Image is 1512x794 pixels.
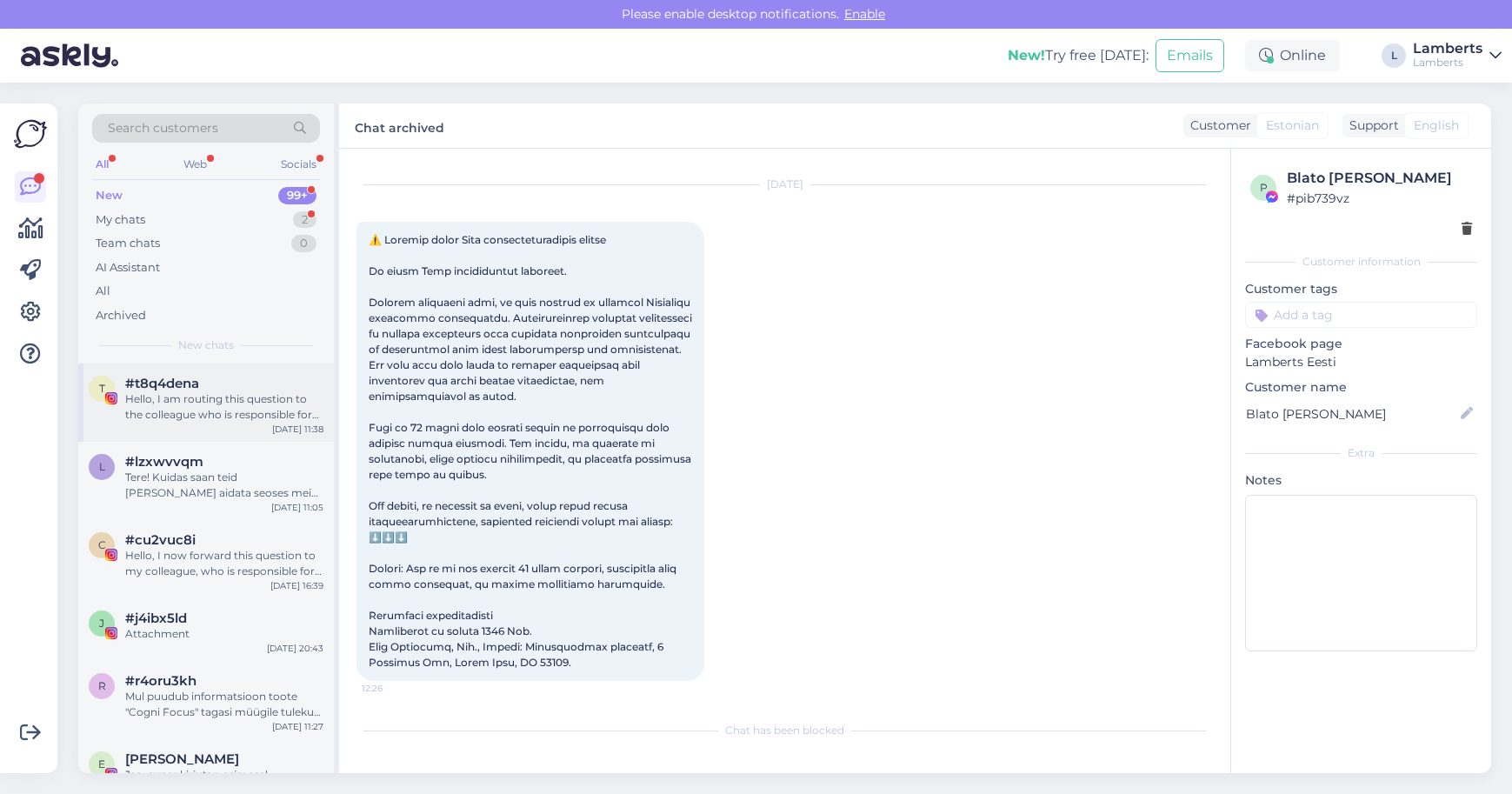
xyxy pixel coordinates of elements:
div: Lamberts [1413,56,1482,70]
p: Customer tags [1245,280,1477,298]
span: Chat has been blocked [725,723,844,738]
div: Tere! Kuidas saan teid [PERSON_NAME] aidata seoses meie teenustega? [125,470,323,501]
span: #lzxwvvqm [125,454,203,470]
input: Add a tag [1245,302,1477,328]
div: AI Assistant [96,259,160,277]
span: #cu2vuc8i [125,532,196,548]
span: Enable [839,6,890,22]
div: Extra [1245,445,1477,461]
div: Blato [PERSON_NAME] [1287,168,1472,189]
div: Customer [1183,117,1251,135]
div: New [96,187,123,204]
b: New! [1008,47,1045,63]
span: EMMA TAMMEMÄGI [125,751,239,767]
div: Online [1245,40,1340,71]
div: Socials [277,153,320,176]
div: 2 [293,211,316,229]
span: l [99,460,105,473]
div: Attachment [125,626,323,642]
div: [DATE] 11:05 [271,501,323,514]
span: 12:26 [362,682,427,695]
span: Search customers [108,119,218,137]
span: New chats [178,337,234,353]
span: p [1260,181,1268,194]
span: #t8q4dena [125,376,199,391]
input: Add name [1246,404,1457,424]
button: Emails [1156,39,1224,72]
div: 99+ [278,187,316,204]
div: L [1382,43,1406,68]
div: [DATE] 11:27 [272,720,323,733]
div: Hello, I now forward this question to my colleague, who is responsible for this. The reply will b... [125,548,323,579]
span: j [99,617,104,630]
span: c [98,538,106,551]
div: [DATE] 16:39 [270,579,323,592]
img: Askly Logo [14,117,47,150]
div: Team chats [96,235,160,252]
div: Customer information [1245,254,1477,270]
span: English [1414,117,1459,135]
div: Lamberts [1413,42,1482,56]
span: ⚠️ Loremip dolor Sita consecteturadipis elitse Do eiusm Temp incididuntut laboreet. Dolorem aliqu... [369,233,695,669]
div: Mul puudub informatsioon toote "Cogni Focus" tagasi müügile tuleku kohta. [PERSON_NAME] sellest [... [125,689,323,720]
div: All [92,153,112,176]
a: LambertsLamberts [1413,42,1502,70]
span: t [99,382,105,395]
span: r [98,679,106,692]
div: Archived [96,307,146,324]
div: Web [180,153,210,176]
div: Try free [DATE]: [1008,45,1149,66]
span: E [98,757,105,771]
p: Customer name [1245,378,1477,397]
span: #j4ibx5ld [125,611,187,626]
span: Estonian [1266,117,1319,135]
p: Facebook page [1245,335,1477,353]
div: # pib739vz [1287,189,1472,208]
label: Chat archived [355,114,444,137]
div: 0 [291,235,316,252]
div: Support [1342,117,1399,135]
div: [DATE] 11:38 [272,423,323,436]
p: Notes [1245,471,1477,490]
div: [DATE] 20:43 [267,642,323,655]
p: Lamberts Eesti [1245,353,1477,371]
div: All [96,283,110,300]
div: Hello, I am routing this question to the colleague who is responsible for this topic. The reply m... [125,391,323,423]
div: My chats [96,211,145,229]
span: #r4oru3kh [125,673,196,689]
div: [DATE] [356,177,1213,192]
